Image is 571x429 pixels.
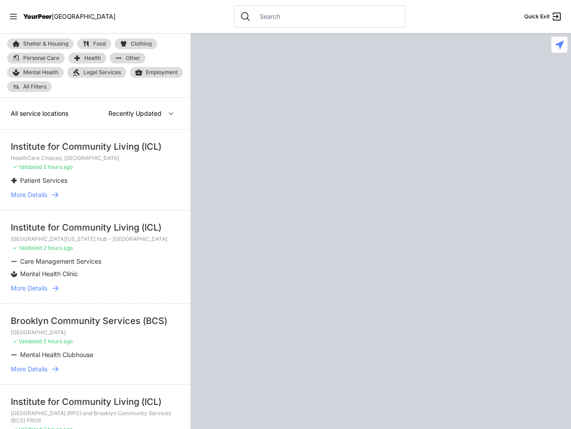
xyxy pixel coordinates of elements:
a: More Details [11,365,180,374]
span: Food [93,41,106,46]
span: 2 hours ago [43,338,73,345]
p: HealthCare Choices, [GEOGRAPHIC_DATA] [11,155,180,162]
div: Brooklyn Community Services (BCS) [11,315,180,327]
span: Health [84,55,101,61]
span: All Filters [23,84,46,89]
div: Institute for Community Living (ICL) [11,140,180,153]
span: More Details [11,190,47,199]
span: YourPeer [23,13,52,20]
a: Clothing [115,38,157,49]
p: [GEOGRAPHIC_DATA] [11,329,180,336]
span: Personal Care [23,55,59,61]
a: Health [68,53,106,63]
a: Other [110,53,145,63]
span: 2 hours ago [43,244,73,251]
a: Food [77,38,111,49]
span: More Details [11,365,47,374]
a: YourPeer[GEOGRAPHIC_DATA] [23,14,116,19]
a: Shelter & Housing [7,38,74,49]
span: Mental Health Clinic [20,270,78,278]
p: [GEOGRAPHIC_DATA][US_STATE] Hub - [GEOGRAPHIC_DATA] [11,236,180,243]
a: All Filters [7,81,52,92]
span: [GEOGRAPHIC_DATA] [52,13,116,20]
span: Mental Health [23,69,58,76]
p: [GEOGRAPHIC_DATA] (RPC) and Brooklyn Community Services (BCS) PROS [11,410,180,424]
a: Legal Services [67,67,126,78]
div: Institute for Community Living (ICL) [11,221,180,234]
span: Patient Services [20,177,67,184]
span: Mental Health Clubhouse [20,351,93,358]
a: Personal Care [7,53,65,63]
a: More Details [11,284,180,293]
span: ✓ Validated [12,338,42,345]
span: Other [126,55,140,61]
span: 2 hours ago [43,164,73,170]
input: Search [254,12,400,21]
span: ✓ Validated [12,164,42,170]
span: Legal Services [83,69,121,76]
span: All service locations [11,109,68,117]
span: Quick Exit [524,13,550,20]
a: Employment [130,67,183,78]
span: Employment [146,69,178,76]
a: More Details [11,190,180,199]
span: ✓ Validated [12,244,42,251]
a: Quick Exit [524,11,562,22]
span: More Details [11,284,47,293]
div: Institute for Community Living (ICL) [11,395,180,408]
span: Care Management Services [20,257,101,265]
a: Mental Health [7,67,64,78]
span: Shelter & Housing [23,41,68,46]
span: Clothing [131,41,152,46]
